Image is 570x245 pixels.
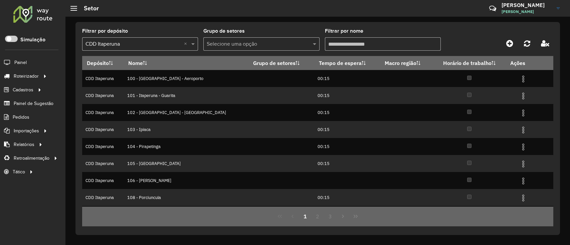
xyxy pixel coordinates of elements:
label: Filtrar por nome [325,27,363,35]
th: Nome [124,56,249,70]
span: Relatórios [14,141,34,148]
span: Tático [13,168,25,175]
td: 109 - Bom Jessus [124,206,249,223]
span: Importações [14,127,39,134]
button: Last Page [349,210,362,223]
button: Next Page [337,210,349,223]
label: Grupo de setores [203,27,245,35]
td: 00:15 [314,70,380,87]
td: CDD Itaperuna [82,104,124,121]
span: Roteirizador [14,73,39,80]
td: 102 - [GEOGRAPHIC_DATA] - [GEOGRAPHIC_DATA] [124,104,249,121]
span: Painel [14,59,27,66]
td: 00:15 [314,138,380,155]
td: 101 - Itaperuna - Guarita [124,87,249,104]
h3: [PERSON_NAME] [502,2,552,8]
span: Cadastros [13,86,33,93]
td: 104 - Pirapetinga [124,138,249,155]
th: Tempo de espera [314,56,380,70]
td: 108 - Porciuncula [124,189,249,206]
span: [PERSON_NAME] [502,9,552,15]
button: 2 [312,210,324,223]
td: CDD Itaperuna [82,155,124,172]
button: 3 [324,210,337,223]
td: 00:15 [314,155,380,172]
span: Pedidos [13,114,29,121]
th: Depósito [82,56,124,70]
th: Grupo de setores [249,56,314,70]
td: CDD Itaperuna [82,70,124,87]
td: 00:15 [314,189,380,206]
td: CDD Itaperuna [82,206,124,223]
td: 100 - [GEOGRAPHIC_DATA] - Aeroporto [124,70,249,87]
td: 00:15 [314,87,380,104]
th: Ações [506,56,546,70]
th: Horário de trabalho [433,56,506,70]
td: CDD Itaperuna [82,138,124,155]
label: Filtrar por depósito [82,27,128,35]
td: CDD Itaperuna [82,87,124,104]
button: 1 [299,210,312,223]
td: 00:15 [314,104,380,121]
span: Painel de Sugestão [14,100,53,107]
a: Contato Rápido [486,1,500,16]
td: 106 - [PERSON_NAME] [124,172,249,189]
td: 103 - Ipiaca [124,121,249,138]
span: Retroalimentação [14,155,49,162]
td: CDD Itaperuna [82,189,124,206]
span: Clear all [184,40,190,48]
th: Macro região [380,56,433,70]
label: Simulação [20,36,45,44]
td: 00:15 [314,206,380,223]
td: 105 - [GEOGRAPHIC_DATA] [124,155,249,172]
td: 00:15 [314,121,380,138]
h2: Setor [77,5,99,12]
td: CDD Itaperuna [82,121,124,138]
td: CDD Itaperuna [82,172,124,189]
